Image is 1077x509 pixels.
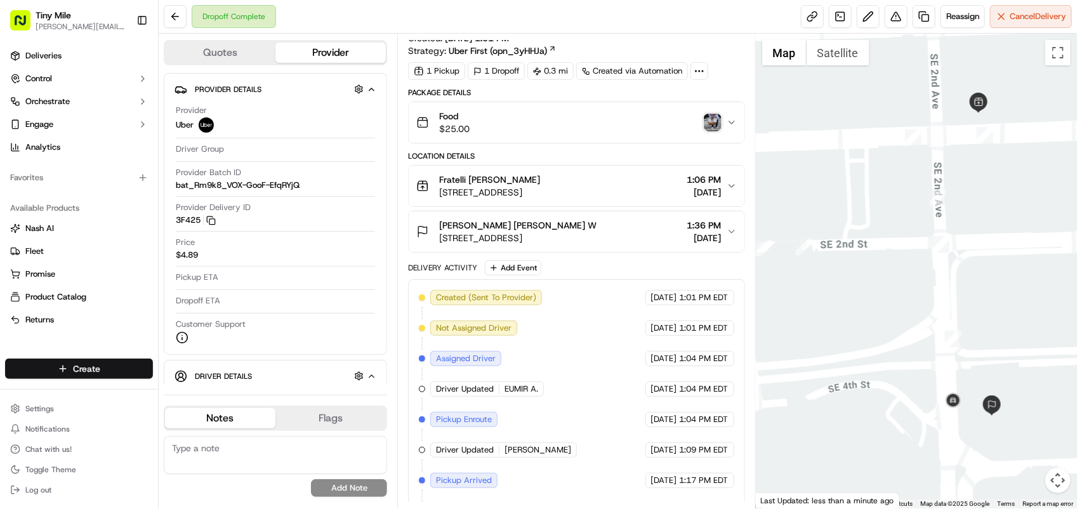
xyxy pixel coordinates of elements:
[25,119,53,130] span: Engage
[5,420,153,438] button: Notifications
[680,353,729,364] span: 1:04 PM EDT
[5,114,153,135] button: Engage
[687,219,722,232] span: 1:36 PM
[5,168,153,188] div: Favorites
[687,173,722,186] span: 1:06 PM
[73,362,100,375] span: Create
[197,162,231,178] button: See all
[42,231,46,241] span: •
[195,84,261,95] span: Provider Details
[176,272,218,283] span: Pickup ETA
[49,231,75,241] span: [DATE]
[680,475,729,486] span: 1:17 PM EDT
[13,185,33,205] img: Angelique Valdez
[409,102,744,143] button: Food$25.00photo_proof_of_delivery image
[39,197,103,207] span: [PERSON_NAME]
[175,79,376,100] button: Provider Details
[10,223,148,234] a: Nash AI
[449,44,557,57] a: Uber First (opn_3yHHJa)
[505,383,538,395] span: EUMIR A.
[5,264,153,284] button: Promise
[89,314,154,324] a: Powered byPylon
[36,9,71,22] button: Tiny Mile
[199,117,214,133] img: uber-new-logo.jpeg
[36,22,126,32] span: [PERSON_NAME][EMAIL_ADDRESS]
[25,485,51,495] span: Log out
[13,51,231,71] p: Welcome 👋
[759,492,801,508] a: Open this area in Google Maps (opens a new window)
[651,322,677,334] span: [DATE]
[13,121,36,144] img: 1736555255976-a54dd68f-1ca7-489b-9aae-adbdc363a1c4
[680,383,729,395] span: 1:04 PM EDT
[807,40,869,65] button: Show satellite imagery
[941,5,985,28] button: Reassign
[436,353,496,364] span: Assigned Driver
[175,366,376,387] button: Driver Details
[25,444,72,454] span: Chat with us!
[762,40,807,65] button: Show street map
[5,359,153,379] button: Create
[651,353,677,364] span: [DATE]
[195,371,252,381] span: Driver Details
[25,314,54,326] span: Returns
[13,165,85,175] div: Past conversations
[977,127,993,143] div: 7
[25,96,70,107] span: Orchestrate
[796,239,812,255] div: 5
[120,284,204,296] span: API Documentation
[5,287,153,307] button: Product Catalog
[759,492,801,508] img: Google
[436,322,512,334] span: Not Assigned Driver
[436,444,494,456] span: Driver Updated
[33,82,228,95] input: Got a question? Start typing here...
[165,43,275,63] button: Quotes
[5,5,131,36] button: Tiny Mile[PERSON_NAME][EMAIL_ADDRESS]
[176,215,216,226] button: 3F425
[408,263,477,273] div: Delivery Activity
[1045,40,1071,65] button: Toggle fullscreen view
[704,114,722,131] button: photo_proof_of_delivery image
[439,219,597,232] span: [PERSON_NAME] [PERSON_NAME] W
[408,151,744,161] div: Location Details
[5,400,153,418] button: Settings
[5,481,153,499] button: Log out
[680,322,729,334] span: 1:01 PM EDT
[25,404,54,414] span: Settings
[687,232,722,244] span: [DATE]
[439,186,540,199] span: [STREET_ADDRESS]
[25,268,55,280] span: Promise
[275,408,386,428] button: Flags
[436,475,492,486] span: Pickup Arrived
[408,44,557,57] div: Strategy:
[176,249,198,261] span: $4.89
[409,211,744,252] button: [PERSON_NAME] [PERSON_NAME] W[STREET_ADDRESS]1:36 PM[DATE]
[176,105,207,116] span: Provider
[107,285,117,295] div: 💻
[997,500,1015,507] a: Terms (opens in new tab)
[5,461,153,479] button: Toggle Theme
[176,143,224,155] span: Driver Group
[945,331,961,347] div: 9
[576,62,688,80] a: Created via Automation
[436,414,492,425] span: Pickup Enroute
[10,246,148,257] a: Fleet
[990,5,1072,28] button: CancelDelivery
[905,129,922,146] div: 6
[25,197,36,208] img: 1736555255976-a54dd68f-1ca7-489b-9aae-adbdc363a1c4
[25,291,86,303] span: Product Catalog
[651,475,677,486] span: [DATE]
[5,46,153,66] a: Deliveries
[946,11,979,22] span: Reassign
[10,314,148,326] a: Returns
[112,197,138,207] span: [DATE]
[25,284,97,296] span: Knowledge Base
[176,202,251,213] span: Provider Delivery ID
[439,110,470,122] span: Food
[651,414,677,425] span: [DATE]
[176,319,246,330] span: Customer Support
[756,240,772,256] div: 2
[25,223,54,234] span: Nash AI
[930,189,946,206] div: 3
